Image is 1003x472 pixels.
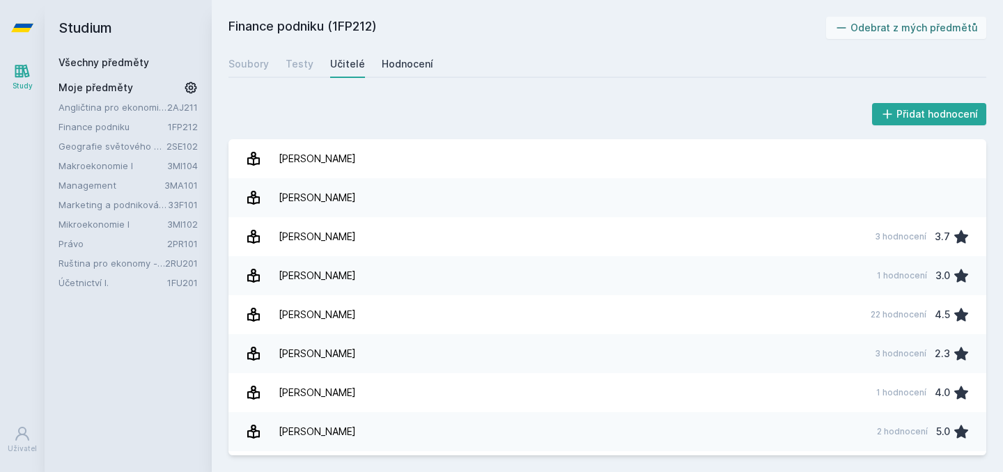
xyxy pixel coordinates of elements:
a: Management [59,178,164,192]
a: Účetnictví I. [59,276,167,290]
a: Všechny předměty [59,56,149,68]
a: Testy [286,50,313,78]
a: 3MA101 [164,180,198,191]
div: [PERSON_NAME] [279,340,356,368]
h2: Finance podniku (1FP212) [228,17,826,39]
button: Odebrat z mých předmětů [826,17,987,39]
a: Marketing a podniková politika [59,198,168,212]
div: Učitelé [330,57,365,71]
span: Moje předměty [59,81,133,95]
div: [PERSON_NAME] [279,262,356,290]
button: Přidat hodnocení [872,103,987,125]
a: Učitelé [330,50,365,78]
div: Hodnocení [382,57,433,71]
div: Study [13,81,33,91]
a: 33F101 [168,199,198,210]
div: [PERSON_NAME] [279,301,356,329]
a: Hodnocení [382,50,433,78]
div: 5.0 [936,418,950,446]
a: 2AJ211 [167,102,198,113]
a: [PERSON_NAME] 1 hodnocení 4.0 [228,373,986,412]
a: [PERSON_NAME] 3 hodnocení 2.3 [228,334,986,373]
a: Makroekonomie I [59,159,167,173]
div: 3.7 [935,223,950,251]
div: 4.5 [935,301,950,329]
a: [PERSON_NAME] [228,139,986,178]
a: Soubory [228,50,269,78]
div: 1 hodnocení [876,387,926,398]
a: Finance podniku [59,120,168,134]
a: [PERSON_NAME] [228,178,986,217]
a: 2RU201 [165,258,198,269]
a: Uživatel [3,418,42,461]
div: [PERSON_NAME] [279,223,356,251]
a: Právo [59,237,167,251]
a: 2PR101 [167,238,198,249]
div: [PERSON_NAME] [279,145,356,173]
a: Geografie světového hospodářství [59,139,166,153]
a: 1FU201 [167,277,198,288]
div: 2.3 [935,340,950,368]
a: [PERSON_NAME] 22 hodnocení 4.5 [228,295,986,334]
a: Mikroekonomie I [59,217,167,231]
div: 1 hodnocení [877,270,927,281]
div: [PERSON_NAME] [279,379,356,407]
a: Angličtina pro ekonomická studia 1 (B2/C1) [59,100,167,114]
a: [PERSON_NAME] 1 hodnocení 3.0 [228,256,986,295]
a: 2SE102 [166,141,198,152]
div: 3.0 [935,262,950,290]
div: [PERSON_NAME] [279,418,356,446]
div: [PERSON_NAME] [279,184,356,212]
a: Study [3,56,42,98]
div: Uživatel [8,443,37,454]
div: Testy [286,57,313,71]
div: 22 hodnocení [871,309,926,320]
div: Soubory [228,57,269,71]
a: 3MI104 [167,160,198,171]
a: 3MI102 [167,219,198,230]
div: 3 hodnocení [875,231,926,242]
a: [PERSON_NAME] 2 hodnocení 5.0 [228,412,986,451]
div: 3 hodnocení [875,348,926,359]
div: 4.0 [935,379,950,407]
a: [PERSON_NAME] 3 hodnocení 3.7 [228,217,986,256]
div: 2 hodnocení [877,426,928,437]
a: Ruština pro ekonomy - pokročilá úroveň 1 (B2) [59,256,165,270]
a: 1FP212 [168,121,198,132]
